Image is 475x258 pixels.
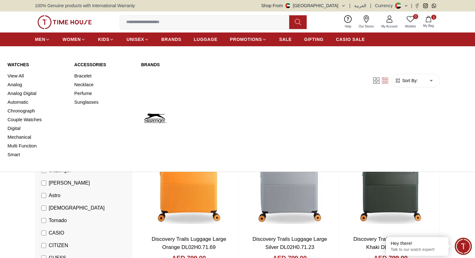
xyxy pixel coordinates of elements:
a: Discovery Trails Luggage Large Khaki DL02H0.71.11 [353,236,428,250]
a: Bracelet [74,72,134,80]
span: 1 [431,15,436,20]
span: [DEMOGRAPHIC_DATA] [49,204,105,212]
a: Facebook [415,3,419,8]
a: Multi Function [7,141,67,150]
a: Smart [7,150,67,159]
span: | [370,2,371,9]
input: Astro [41,193,46,198]
span: My Bag [421,23,436,28]
a: Digital [7,124,67,133]
span: CITIZEN [49,242,68,249]
span: 0 [413,14,418,19]
a: View All [7,72,67,80]
span: LUGGAGE [194,36,218,42]
span: Help [342,24,354,29]
a: SALE [279,34,292,45]
a: LUGGAGE [194,34,218,45]
span: WOMEN [62,36,81,42]
button: Shop From[GEOGRAPHIC_DATA] [261,2,346,9]
input: [DEMOGRAPHIC_DATA] [41,206,46,211]
a: WOMEN [62,34,86,45]
span: BRANDS [161,36,181,42]
a: Whatsapp [432,3,436,8]
span: | [411,2,412,9]
span: PROMOTIONS [230,36,262,42]
a: Mechanical [7,133,67,141]
a: Instagram [423,3,428,8]
span: My Account [379,24,400,29]
span: Sort By: [401,77,418,84]
img: ... [37,15,92,29]
a: GIFTING [304,34,324,45]
button: 1My Bag [419,15,438,29]
img: Slazenger [141,104,169,132]
input: CASIO [41,231,46,236]
img: United Arab Emirates [285,3,290,8]
p: Talk to our watch expert! [391,247,444,252]
span: KIDS [98,36,109,42]
div: Hey there! [391,240,444,246]
button: Sort By: [395,77,418,84]
span: Tornado [49,217,67,224]
span: Our Stores [356,24,376,29]
button: العربية [354,2,366,9]
a: Help [341,14,355,30]
a: Automatic [7,98,67,107]
span: CASIO SALE [336,36,365,42]
a: Analog Digital [7,89,67,98]
a: KIDS [98,34,114,45]
div: Currency [375,2,395,9]
span: SALE [279,36,292,42]
a: Sunglasses [74,98,134,107]
a: Accessories [74,62,134,68]
a: Analog [7,80,67,89]
a: BRANDS [161,34,181,45]
span: CASIO [49,229,64,237]
input: Tornado [41,218,46,223]
a: UNISEX [126,34,149,45]
a: Discovery Trails Luggage Large Orange DL02H0.71.69 [151,236,226,250]
a: 0Wishlist [401,14,419,30]
span: 100% Genuine products with International Warranty [35,2,135,9]
span: Astro [49,192,60,199]
a: Brands [141,62,267,68]
span: UNISEX [126,36,144,42]
div: Chat Widget [455,238,472,255]
a: Couple Watches [7,115,67,124]
span: GIFTING [304,36,324,42]
a: Our Stores [355,14,378,30]
a: Necklace [74,80,134,89]
a: PROMOTIONS [230,34,267,45]
a: Discovery Trails Luggage Large Silver DL02H0.71.23 [252,236,327,250]
a: CASIO SALE [336,34,365,45]
input: [PERSON_NAME] [41,181,46,186]
a: MEN [35,34,50,45]
a: Chronograph [7,107,67,115]
a: Watches [7,62,67,68]
a: Perfume [74,89,134,98]
span: Wishlist [403,24,418,29]
input: CITIZEN [41,243,46,248]
span: | [349,2,351,9]
span: [PERSON_NAME] [49,179,90,187]
span: MEN [35,36,45,42]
